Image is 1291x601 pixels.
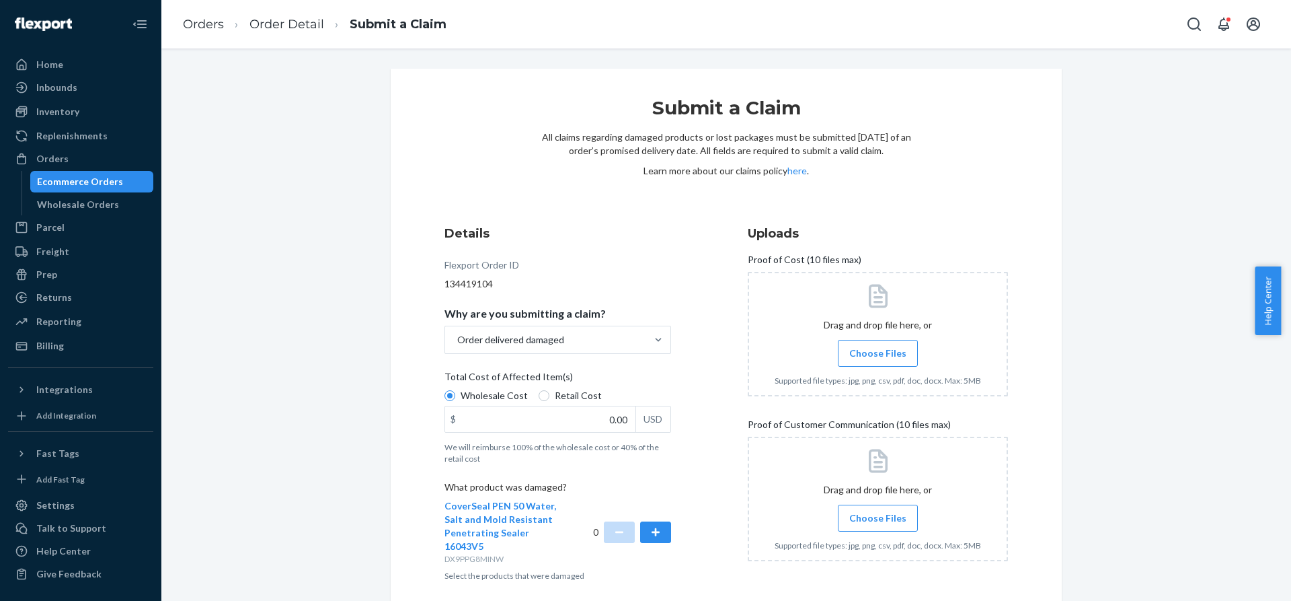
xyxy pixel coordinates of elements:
a: Wholesale Orders [30,194,154,215]
div: Add Fast Tag [36,474,85,485]
div: Billing [36,339,64,353]
p: What product was damaged? [444,481,671,499]
div: 0 [593,499,672,565]
a: Home [8,54,153,75]
p: Select the products that were damaged [444,570,671,581]
button: Help Center [1255,267,1281,335]
div: Help Center [36,544,91,558]
div: Parcel [36,221,65,234]
a: Inbounds [8,77,153,98]
p: All claims regarding damaged products or lost packages must be submitted [DATE] of an order’s pro... [541,131,911,157]
button: Fast Tags [8,443,153,464]
div: Integrations [36,383,93,396]
div: Reporting [36,315,81,328]
span: CoverSeal PEN 50 Water, Salt and Mold Resistant Penetrating Sealer 16043V5 [444,500,556,552]
a: Freight [8,241,153,262]
div: USD [635,406,670,432]
div: Freight [36,245,69,258]
a: Add Integration [8,406,153,426]
a: Submit a Claim [350,17,446,32]
button: Close Navigation [126,11,153,38]
input: $USD [445,406,635,432]
a: Help Center [8,540,153,562]
ol: breadcrumbs [172,5,457,44]
div: Give Feedback [36,567,102,581]
div: Home [36,58,63,71]
h3: Uploads [748,225,1008,242]
div: Fast Tags [36,447,79,460]
a: Inventory [8,101,153,122]
span: Total Cost of Affected Item(s) [444,370,573,389]
a: Add Fast Tag [8,470,153,490]
span: Choose Files [849,511,906,525]
button: Give Feedback [8,563,153,585]
a: Order Detail [249,17,324,32]
div: Order delivered damaged [457,333,564,347]
button: Integrations [8,379,153,400]
p: DX9PPG8MINW [444,553,558,565]
a: Settings [8,495,153,516]
a: Ecommerce Orders [30,171,154,192]
p: We will reimburse 100% of the wholesale cost or 40% of the retail cost [444,441,671,464]
button: Open Search Box [1181,11,1208,38]
div: Add Integration [36,410,96,421]
p: Learn more about our claims policy . [541,164,911,178]
div: Talk to Support [36,522,106,535]
span: Wholesale Cost [461,389,528,402]
div: Replenishments [36,129,108,143]
div: Orders [36,152,69,166]
img: Flexport logo [15,17,72,31]
p: Why are you submitting a claim? [444,307,606,320]
div: Ecommerce Orders [37,175,123,188]
div: Prep [36,268,57,281]
button: Talk to Support [8,518,153,539]
a: Orders [183,17,224,32]
div: Settings [36,499,75,512]
a: Billing [8,335,153,357]
button: Open notifications [1210,11,1237,38]
div: Returns [36,291,72,304]
span: Retail Cost [555,389,602,402]
span: Choose Files [849,347,906,360]
a: Prep [8,264,153,285]
h3: Details [444,225,671,242]
h1: Submit a Claim [541,96,911,131]
input: Wholesale Cost [444,390,455,401]
div: Inventory [36,105,79,118]
div: Wholesale Orders [37,198,119,211]
div: Flexport Order ID [444,258,519,277]
div: $ [445,406,461,432]
a: Parcel [8,217,153,238]
div: Inbounds [36,81,77,94]
a: here [787,165,807,176]
span: Proof of Customer Communication (10 files max) [748,418,951,437]
div: 134419104 [444,277,671,291]
input: Retail Cost [539,390,549,401]
button: Open account menu [1240,11,1267,38]
a: Orders [8,148,153,170]
a: Returns [8,287,153,308]
iframe: Opens a widget where you can chat to one of our agents [1206,561,1278,594]
input: Why are you submitting a claim?Order delivered damaged [456,333,457,347]
a: Reporting [8,311,153,332]
a: Replenishments [8,125,153,147]
span: Proof of Cost (10 files max) [748,253,861,272]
